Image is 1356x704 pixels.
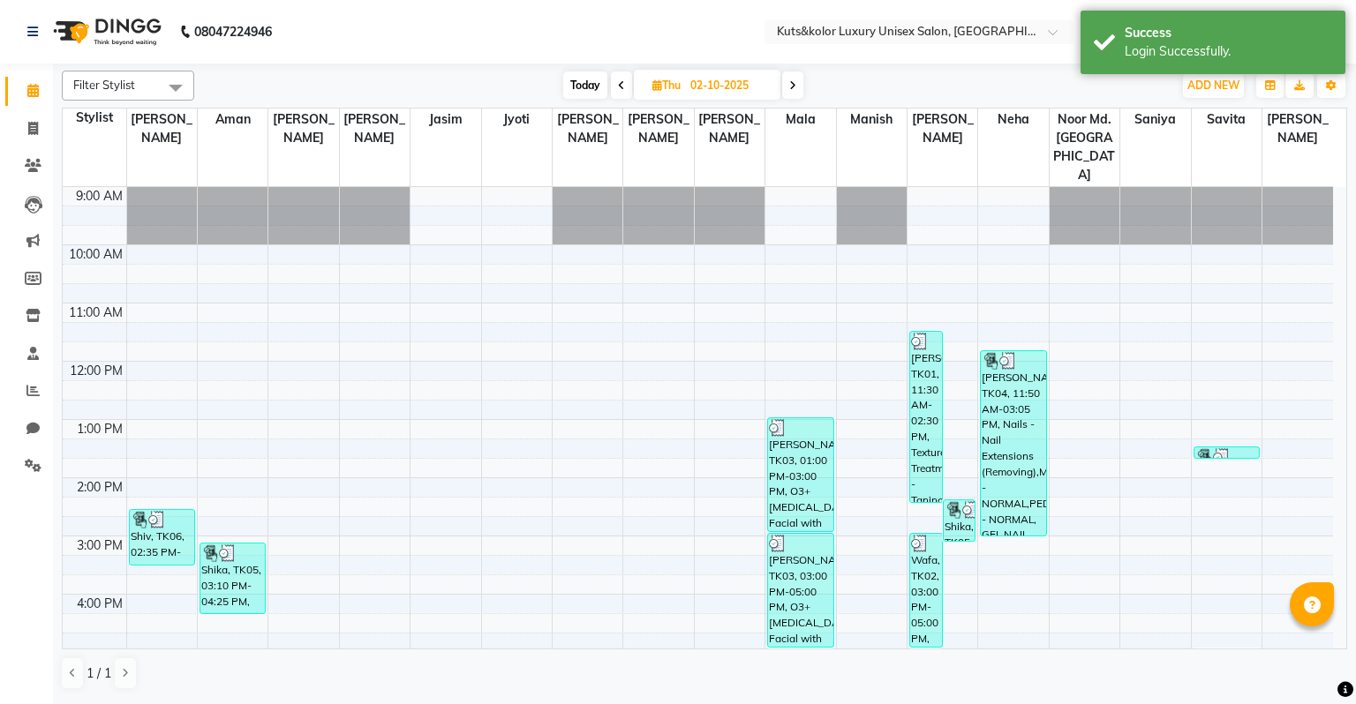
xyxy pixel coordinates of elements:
[1125,24,1332,42] div: Success
[65,303,126,322] div: 11:00 AM
[198,109,267,131] span: Aman
[837,109,907,131] span: Manish
[685,72,773,99] input: 2025-10-02
[563,71,607,99] span: Today
[908,109,977,149] span: [PERSON_NAME]
[340,109,410,149] span: [PERSON_NAME]
[768,418,832,531] div: [PERSON_NAME], TK03, 01:00 PM-03:00 PM, O3+ [MEDICAL_DATA] Facial with mala
[623,109,693,149] span: [PERSON_NAME]
[978,109,1048,131] span: Neha
[1262,109,1333,149] span: [PERSON_NAME]
[482,109,552,131] span: Jyoti
[268,109,338,149] span: [PERSON_NAME]
[1050,109,1119,186] span: Noor Md. [GEOGRAPHIC_DATA]
[944,500,976,541] div: Shika, TK05, 02:25 PM-03:10 PM, Haircut with [PERSON_NAME] with wash
[1125,42,1332,61] div: Login Successfully.
[768,534,832,647] div: [PERSON_NAME], TK03, 03:00 PM-05:00 PM, O3+ [MEDICAL_DATA] Facial with mala
[87,664,111,683] span: 1 / 1
[1192,109,1262,131] span: Savita
[73,78,135,92] span: Filter Stylist
[1194,447,1259,458] div: [PERSON_NAME], TK01, 01:30 PM-01:35 PM, Threading eyebrows
[1183,73,1244,98] button: ADD NEW
[910,332,942,502] div: [PERSON_NAME], TK01, 11:30 AM-02:30 PM, Texture Treatment - Tanino Botox/Botoliss upto Shoulder,R...
[553,109,622,149] span: [PERSON_NAME]
[130,510,194,565] div: Shiv, TK06, 02:35 PM-03:35 PM, Hair Cut (Normal ) - MENS,Shaving & Trimming - Stylist
[72,187,126,206] div: 9:00 AM
[1187,79,1239,92] span: ADD NEW
[200,543,265,613] div: Shika, TK05, 03:10 PM-04:25 PM, HYDRATING HAIR SPA - MEN,Hair Cut (Normal ) - MENS
[63,109,126,127] div: Stylist
[910,534,942,647] div: Wafa, TK02, 03:00 PM-05:00 PM, Hair Colour - Global with Highlights/Foilayage Upto Shoulder
[695,109,765,149] span: [PERSON_NAME]
[1120,109,1190,131] span: saniya
[66,362,126,380] div: 12:00 PM
[73,536,126,555] div: 3:00 PM
[65,245,126,264] div: 10:00 AM
[194,7,272,56] b: 08047224946
[981,351,1045,535] div: [PERSON_NAME], TK04, 11:50 AM-03:05 PM, Nails - Nail Extensions (Removing),MANICURE - NORMAL,PEDI...
[45,7,166,56] img: logo
[73,595,126,613] div: 4:00 PM
[127,109,197,149] span: [PERSON_NAME]
[648,79,685,92] span: Thu
[411,109,480,131] span: Jasim
[73,478,126,497] div: 2:00 PM
[73,420,126,438] div: 1:00 PM
[765,109,835,131] span: Mala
